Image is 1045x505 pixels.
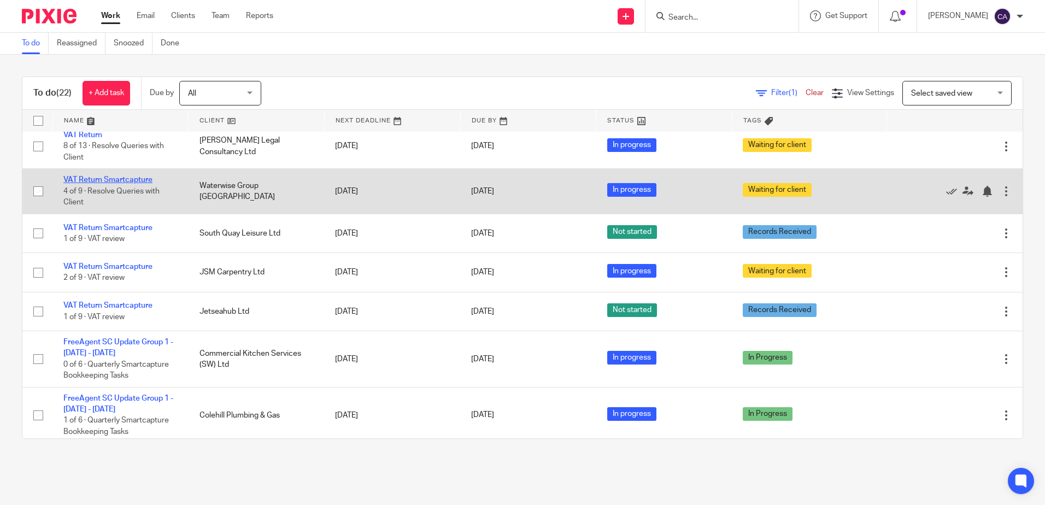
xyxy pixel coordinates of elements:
a: FreeAgent SC Update Group 1 - [DATE] - [DATE] [63,338,173,357]
td: [DATE] [324,169,460,214]
span: Records Received [743,303,817,317]
a: To do [22,33,49,54]
td: Colehill Plumbing & Gas [189,387,325,443]
span: In progress [607,407,656,421]
a: Work [101,10,120,21]
td: [DATE] [324,331,460,387]
a: VAT Return Smartcapture [63,302,152,309]
span: In Progress [743,407,792,421]
span: In progress [607,351,656,365]
td: Jetseahub Ltd [189,292,325,331]
a: Mark as done [946,186,962,197]
span: 1 of 9 · VAT review [63,235,125,243]
a: Email [137,10,155,21]
span: 1 of 9 · VAT review [63,313,125,321]
span: [DATE] [471,268,494,276]
span: Not started [607,303,657,317]
span: 1 of 6 · Quarterly Smartcapture Bookkeeping Tasks [63,417,169,436]
td: South Quay Leisure Ltd [189,214,325,252]
a: Clients [171,10,195,21]
td: [DATE] [324,253,460,292]
a: FreeAgent SC Update Group 1 - [DATE] - [DATE] [63,395,173,413]
td: [DATE] [324,387,460,443]
td: [DATE] [324,124,460,168]
span: In progress [607,183,656,197]
span: [DATE] [471,187,494,195]
a: Team [212,10,230,21]
span: Filter [771,89,806,97]
td: [PERSON_NAME] Legal Consultancy Ltd [189,124,325,168]
img: Pixie [22,9,77,24]
p: Due by [150,87,174,98]
span: View Settings [847,89,894,97]
a: Snoozed [114,33,152,54]
span: 0 of 6 · Quarterly Smartcapture Bookkeeping Tasks [63,361,169,380]
a: VAT Return Smartcapture [63,176,152,184]
td: [DATE] [324,292,460,331]
span: Waiting for client [743,183,812,197]
a: VAT Return Smartcapture [63,224,152,232]
span: [DATE] [471,412,494,419]
span: Waiting for client [743,138,812,152]
a: Reassigned [57,33,105,54]
td: [DATE] [324,214,460,252]
a: Clear [806,89,824,97]
span: [DATE] [471,230,494,237]
h1: To do [33,87,72,99]
span: 4 of 9 · Resolve Queries with Client [63,187,160,207]
span: (1) [789,89,797,97]
span: 2 of 9 · VAT review [63,274,125,282]
span: 8 of 13 · Resolve Queries with Client [63,142,164,161]
span: [DATE] [471,355,494,363]
span: Tags [743,118,762,124]
a: VAT Return Smartcapture [63,263,152,271]
span: Not started [607,225,657,239]
a: Reports [246,10,273,21]
a: VAT Return [63,131,102,139]
span: In Progress [743,351,792,365]
span: [DATE] [471,308,494,315]
span: Records Received [743,225,817,239]
img: svg%3E [994,8,1011,25]
span: Get Support [825,12,867,20]
td: Commercial Kitchen Services (SW) Ltd [189,331,325,387]
td: JSM Carpentry Ltd [189,253,325,292]
span: All [188,90,196,97]
span: In progress [607,138,656,152]
td: Waterwise Group [GEOGRAPHIC_DATA] [189,169,325,214]
span: Waiting for client [743,264,812,278]
a: Done [161,33,187,54]
input: Search [667,13,766,23]
span: In progress [607,264,656,278]
p: [PERSON_NAME] [928,10,988,21]
span: [DATE] [471,143,494,150]
a: + Add task [83,81,130,105]
span: Select saved view [911,90,972,97]
span: (22) [56,89,72,97]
